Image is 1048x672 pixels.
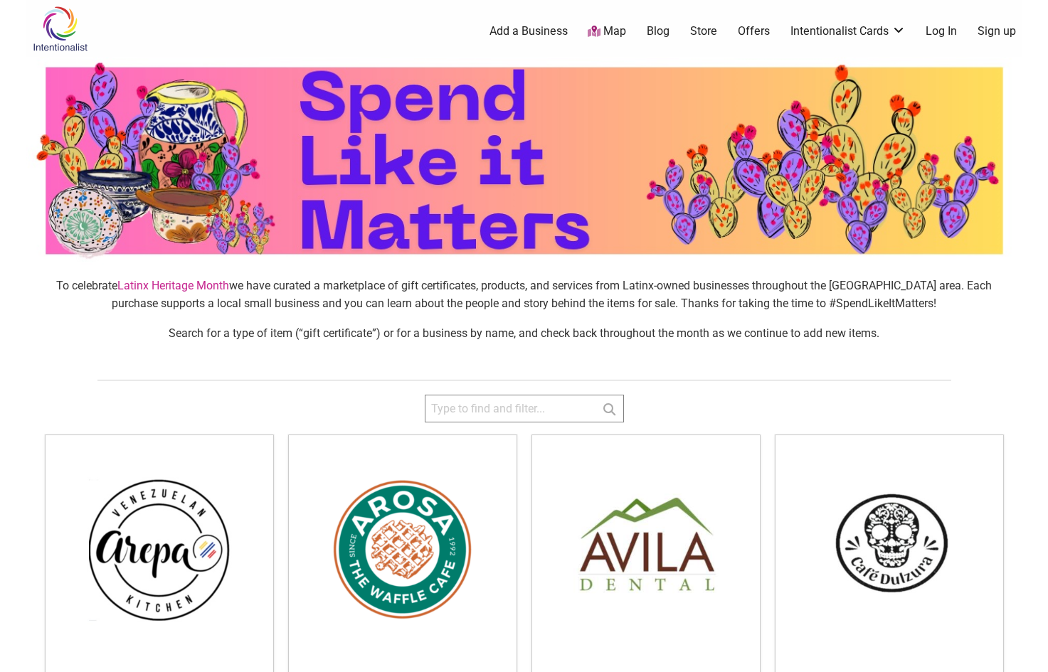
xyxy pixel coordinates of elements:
[26,57,1022,265] img: sponsor logo
[978,23,1016,39] a: Sign up
[38,324,1010,343] p: Search for a type of item (“gift certificate”) or for a business by name, and check back througho...
[289,435,517,663] img: Cafe Arosa
[776,435,1003,663] img: Cafe Dulzura Gift Certificate
[690,23,717,39] a: Store
[46,435,273,663] img: Arepa Venezuelan Kitchen Gift Certificates
[26,6,94,52] img: Intentionalist
[647,23,669,39] a: Blog
[790,23,906,39] a: Intentionalist Cards
[926,23,957,39] a: Log In
[588,23,626,40] a: Map
[532,435,760,663] img: Avila Dental
[489,23,568,39] a: Add a Business
[738,23,770,39] a: Offers
[38,277,1010,313] p: To celebrate we have curated a marketplace of gift certificates, products, and services from Lati...
[117,279,229,292] a: Latinx Heritage Month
